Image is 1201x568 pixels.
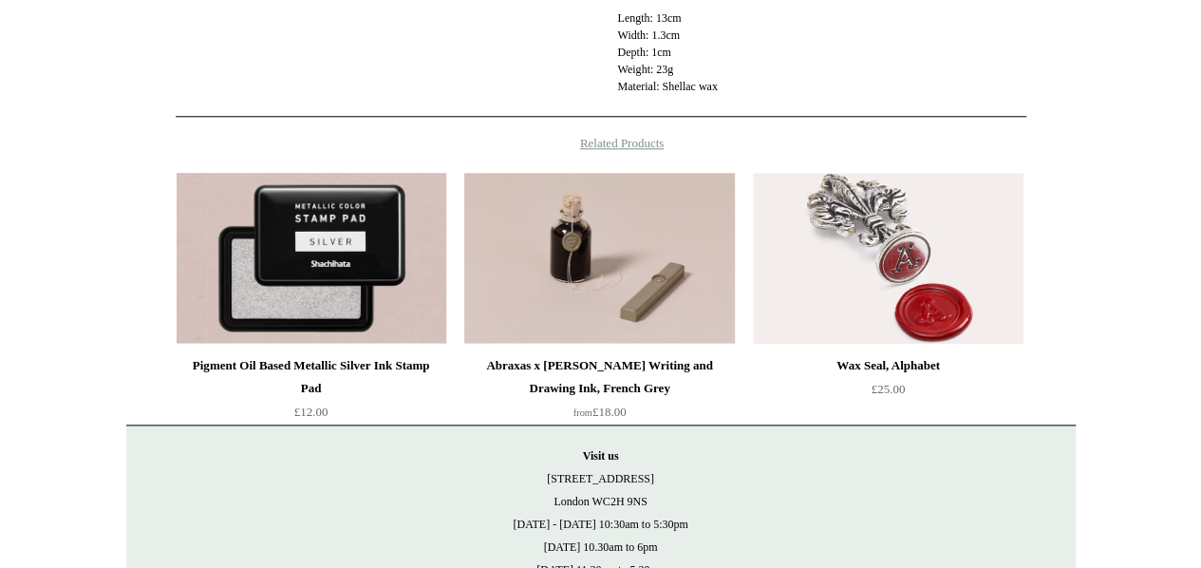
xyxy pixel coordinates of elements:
[177,173,446,344] img: Pigment Oil Based Metallic Silver Ink Stamp Pad
[464,173,734,344] img: Abraxas x Steve Harrison Writing and Drawing Ink, French Grey
[617,9,1025,95] p: Length: 13cm Width: 1.3cm Depth: 1cm Weight: 23g Material: Shellac wax
[177,354,446,432] a: Pigment Oil Based Metallic Silver Ink Stamp Pad £12.00
[464,173,734,344] a: Abraxas x Steve Harrison Writing and Drawing Ink, French Grey Abraxas x Steve Harrison Writing an...
[464,354,734,432] a: Abraxas x [PERSON_NAME] Writing and Drawing Ink, French Grey from£18.00
[177,173,446,344] a: Pigment Oil Based Metallic Silver Ink Stamp Pad Pigment Oil Based Metallic Silver Ink Stamp Pad
[469,354,729,400] div: Abraxas x [PERSON_NAME] Writing and Drawing Ink, French Grey
[753,173,1023,344] a: Wax Seal, Alphabet Wax Seal, Alphabet
[753,173,1023,344] img: Wax Seal, Alphabet
[573,407,592,418] span: from
[181,354,441,400] div: Pigment Oil Based Metallic Silver Ink Stamp Pad
[758,354,1018,377] div: Wax Seal, Alphabet
[126,136,1076,151] h4: Related Products
[872,382,906,396] span: £25.00
[583,449,619,463] strong: Visit us
[753,354,1023,432] a: Wax Seal, Alphabet £25.00
[573,405,627,419] span: £18.00
[294,405,328,419] span: £12.00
